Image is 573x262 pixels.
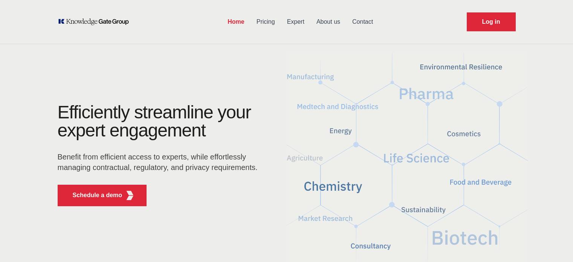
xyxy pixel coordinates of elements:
[58,102,251,140] h1: Efficiently streamline your expert engagement
[310,12,346,32] a: About us
[125,191,134,200] img: KGG Fifth Element RED
[251,12,281,32] a: Pricing
[73,191,122,200] p: Schedule a demo
[346,12,379,32] a: Contact
[281,12,310,32] a: Expert
[58,18,134,26] a: KOL Knowledge Platform: Talk to Key External Experts (KEE)
[58,185,147,206] button: Schedule a demoKGG Fifth Element RED
[222,12,250,32] a: Home
[58,152,263,173] p: Benefit from efficient access to experts, while effortlessly managing contractual, regulatory, an...
[467,12,516,31] a: Request Demo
